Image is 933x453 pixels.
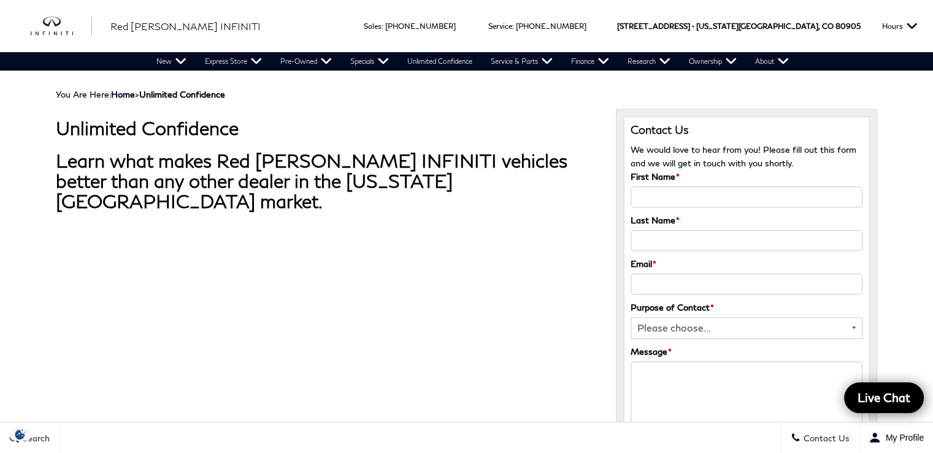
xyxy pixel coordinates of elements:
[631,214,680,227] label: Last Name
[631,123,862,137] h3: Contact Us
[398,52,482,71] a: Unlimited Confidence
[56,89,877,99] div: Breadcrumbs
[382,21,383,31] span: :
[881,433,924,443] span: My Profile
[341,52,398,71] a: Specials
[31,17,92,36] img: INFINITI
[801,433,850,443] span: Contact Us
[56,89,225,99] span: You Are Here:
[680,52,746,71] a: Ownership
[512,21,514,31] span: :
[488,21,512,31] span: Service
[19,433,50,443] span: Search
[482,52,562,71] a: Service & Parts
[56,237,399,430] iframe: YouTube video player
[631,301,714,314] label: Purpose of Contact
[617,21,861,31] a: [STREET_ADDRESS] • [US_STATE][GEOGRAPHIC_DATA], CO 80905
[147,52,798,71] nav: Main Navigation
[851,390,916,405] span: Live Chat
[56,118,597,138] h1: Unlimited Confidence
[6,428,34,441] img: Opt-Out Icon
[56,149,567,212] strong: Learn what makes Red [PERSON_NAME] INFINITI vehicles better than any other dealer in the [US_STAT...
[196,52,271,71] a: Express Store
[631,257,656,271] label: Email
[6,428,34,441] section: Click to Open Cookie Consent Modal
[147,52,196,71] a: New
[364,21,382,31] span: Sales
[516,21,586,31] a: [PHONE_NUMBER]
[111,89,135,99] a: Home
[562,52,618,71] a: Finance
[110,20,261,32] span: Red [PERSON_NAME] INFINITI
[271,52,341,71] a: Pre-Owned
[31,17,92,36] a: infiniti
[746,52,798,71] a: About
[631,345,672,358] label: Message
[385,21,456,31] a: [PHONE_NUMBER]
[631,144,856,168] span: We would love to hear from you! Please fill out this form and we will get in touch with you shortly.
[859,422,933,453] button: Open user profile menu
[139,89,225,99] strong: Unlimited Confidence
[844,382,924,413] a: Live Chat
[618,52,680,71] a: Research
[111,89,225,99] span: >
[631,170,680,184] label: First Name
[110,19,261,34] a: Red [PERSON_NAME] INFINITI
